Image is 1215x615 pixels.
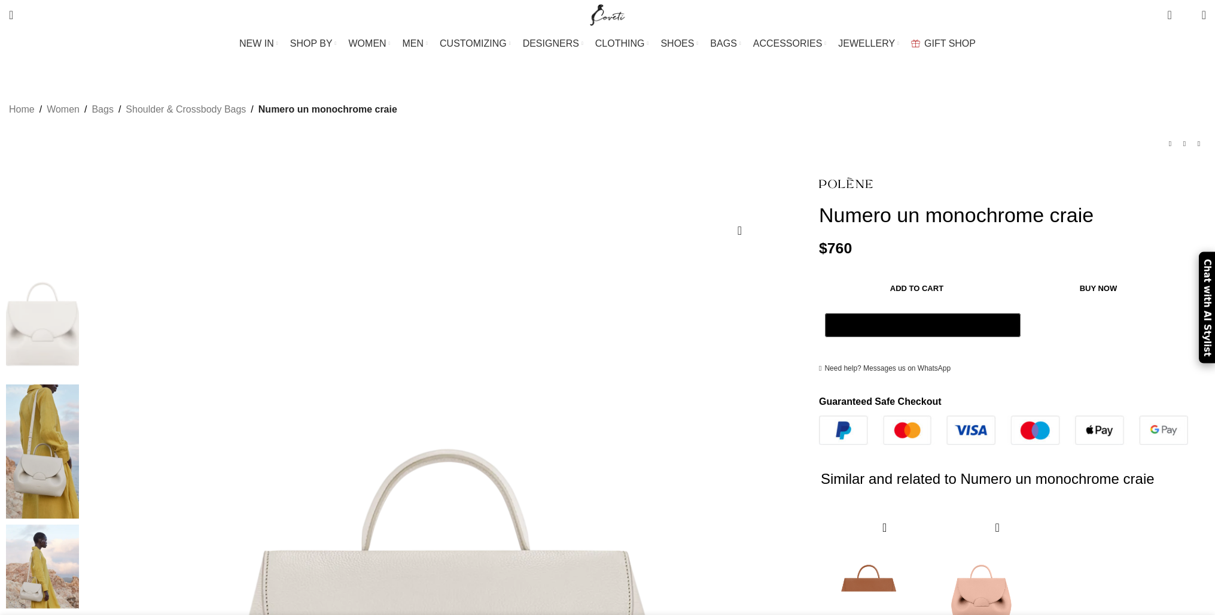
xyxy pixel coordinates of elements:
[47,102,80,117] a: Women
[924,38,976,49] span: GIFT SHOP
[3,3,19,27] a: Search
[753,38,823,49] span: ACCESSORIES
[290,38,333,49] span: SHOP BY
[819,396,942,407] strong: Guaranteed Safe Checkout
[126,102,246,117] a: Shoulder & Crossbody Bags
[6,244,79,378] img: Polene
[838,32,899,56] a: JEWELLERY
[595,32,649,56] a: CLOTHING
[9,102,397,117] nav: Breadcrumb
[1168,6,1177,15] span: 0
[1161,3,1177,27] a: 0
[587,9,628,19] a: Site logo
[819,240,852,256] bdi: 760
[349,32,391,56] a: WOMEN
[1181,3,1193,27] div: My Wishlist
[523,32,583,56] a: DESIGNERS
[523,38,579,49] span: DESIGNERS
[710,32,741,56] a: BAGS
[349,38,386,49] span: WOMEN
[819,240,827,256] span: $
[877,520,892,535] a: Quick view
[660,38,694,49] span: SHOES
[440,32,511,56] a: CUSTOMIZING
[825,313,1021,337] button: Pay with GPay
[239,32,278,56] a: NEW IN
[753,32,827,56] a: ACCESSORIES
[1192,137,1206,151] a: Next product
[819,416,1188,445] img: guaranteed-safe-checkout-bordered.j
[440,38,507,49] span: CUSTOMIZING
[660,32,698,56] a: SHOES
[819,203,1206,228] h1: Numero un monochrome craie
[258,102,397,117] span: Numero un monochrome craie
[290,32,337,56] a: SHOP BY
[403,38,424,49] span: MEN
[821,445,1190,513] h2: Similar and related to Numero un monochrome craie
[990,520,1005,535] a: Quick view
[9,102,35,117] a: Home
[1163,137,1177,151] a: Previous product
[819,364,951,374] a: Need help? Messages us on WhatsApp
[3,32,1212,56] div: Main navigation
[819,169,873,197] img: Polene
[403,32,428,56] a: MEN
[1015,276,1182,301] button: Buy now
[595,38,645,49] span: CLOTHING
[6,384,79,519] img: Polene bag
[911,40,920,47] img: GiftBag
[1183,12,1192,21] span: 0
[710,38,736,49] span: BAGS
[825,276,1009,301] button: Add to cart
[838,38,895,49] span: JEWELLERY
[239,38,274,49] span: NEW IN
[92,102,113,117] a: Bags
[911,32,976,56] a: GIFT SHOP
